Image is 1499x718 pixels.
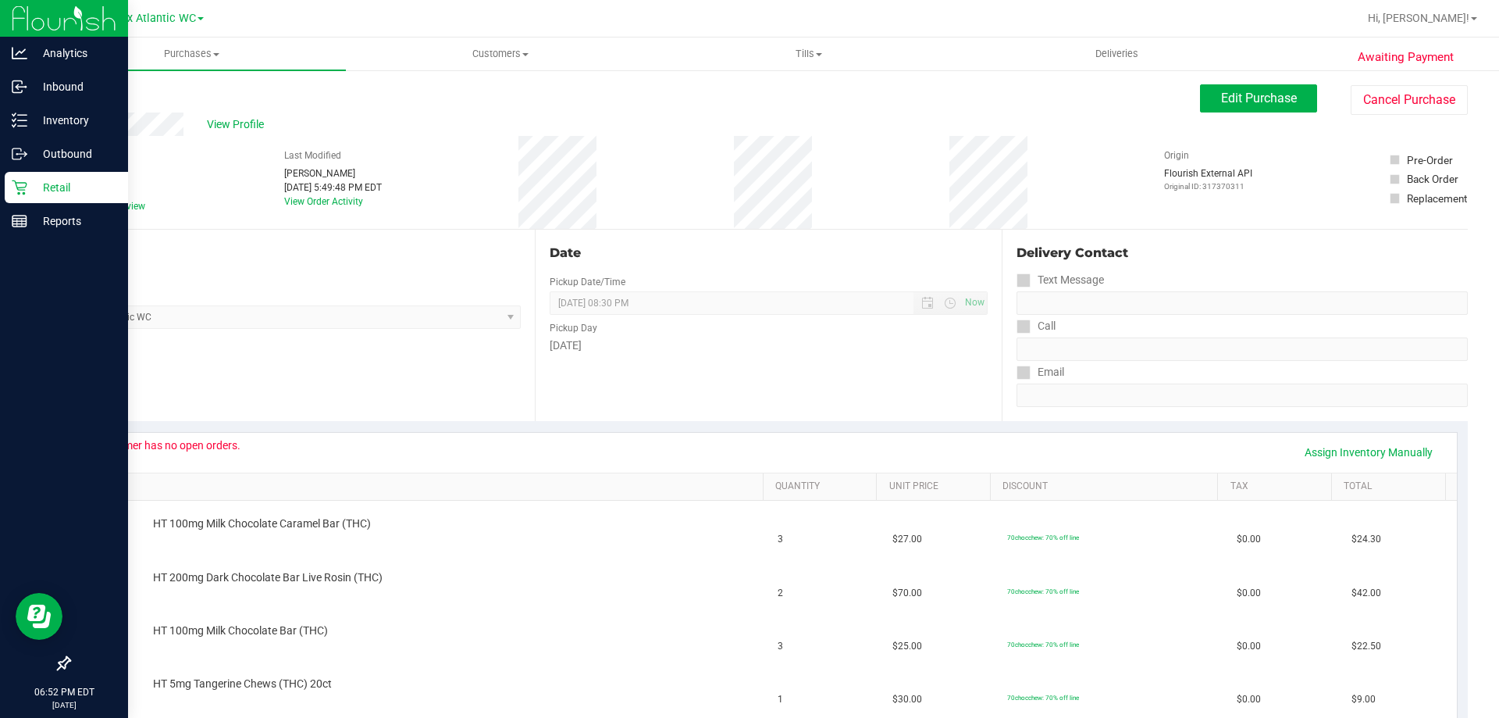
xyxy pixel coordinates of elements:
a: Total [1344,480,1439,493]
span: $0.00 [1237,586,1261,601]
button: Edit Purchase [1200,84,1317,113]
label: Email [1017,361,1064,384]
span: Hi, [PERSON_NAME]! [1368,12,1469,24]
span: 3 [778,639,783,654]
span: $70.00 [892,586,922,601]
p: Original ID: 317370311 [1164,180,1252,192]
span: $22.50 [1351,639,1381,654]
a: SKU [92,480,757,493]
label: Text Message [1017,269,1104,291]
div: Pre-Order [1407,152,1453,168]
button: Cancel Purchase [1351,85,1468,115]
span: 1 [778,692,783,707]
span: $0.00 [1237,639,1261,654]
span: Awaiting Payment [1358,48,1454,66]
a: View Order Activity [284,196,363,207]
span: Purchases [37,47,346,61]
div: Back Order [1407,171,1458,187]
div: [DATE] [550,338,987,354]
span: $9.00 [1351,692,1376,707]
a: Deliveries [963,38,1271,70]
span: $42.00 [1351,586,1381,601]
div: Date [550,244,987,263]
span: HT 100mg Milk Chocolate Bar (THC) [153,623,328,638]
span: 3 [778,532,783,547]
div: Location [69,244,521,263]
input: Format: (999) 999-9999 [1017,338,1468,361]
p: Analytics [27,44,121,63]
a: Unit Price [889,480,984,493]
span: View Profile [207,116,269,133]
p: 06:52 PM EDT [7,685,121,699]
div: Delivery Contact [1017,244,1468,263]
div: Flourish External API [1164,166,1252,192]
inline-svg: Inbound [12,79,27,95]
span: HT 5mg Tangerine Chews (THC) 20ct [153,677,332,691]
inline-svg: Reports [12,213,27,229]
span: Edit Purchase [1221,91,1297,105]
span: Jax Atlantic WC [115,12,196,25]
label: Call [1017,315,1056,338]
inline-svg: Inventory [12,113,27,128]
label: Pickup Date/Time [550,275,625,289]
div: [PERSON_NAME] [284,166,382,180]
span: $0.00 [1237,692,1261,707]
inline-svg: Outbound [12,146,27,162]
span: Customers [347,47,653,61]
span: Tills [655,47,962,61]
p: Inbound [27,77,121,96]
a: Quantity [775,480,871,493]
a: Tax [1230,480,1326,493]
span: $24.30 [1351,532,1381,547]
p: Reports [27,212,121,230]
span: $30.00 [892,692,922,707]
iframe: Resource center [16,593,62,640]
div: Replacement [1407,191,1467,206]
span: HT 100mg Milk Chocolate Caramel Bar (THC) [153,516,371,531]
a: Customers [346,38,654,70]
p: Retail [27,178,121,197]
a: Assign Inventory Manually [1294,439,1443,466]
label: Pickup Day [550,321,597,335]
span: 70chocchew: 70% off line [1007,534,1079,541]
span: $0.00 [1237,532,1261,547]
label: Origin [1164,148,1189,163]
a: Discount [1002,480,1212,493]
span: 70chocchew: 70% off line [1007,588,1079,595]
a: Tills [654,38,963,70]
span: HT 200mg Dark Chocolate Bar Live Rosin (THC) [153,570,383,585]
p: Inventory [27,111,121,130]
inline-svg: Analytics [12,45,27,61]
span: 70chocchew: 70% off line [1007,641,1079,648]
span: 2 [778,586,783,601]
label: Last Modified [284,148,341,163]
div: Customer has no open orders. [94,439,240,452]
p: Outbound [27,145,121,163]
span: $25.00 [892,639,922,654]
p: [DATE] [7,699,121,711]
span: Deliveries [1074,47,1159,61]
div: [DATE] 5:49:48 PM EDT [284,180,382,195]
span: 70chocchew: 70% off line [1007,694,1079,702]
span: $27.00 [892,532,922,547]
a: Purchases [37,38,346,70]
inline-svg: Retail [12,180,27,195]
input: Format: (999) 999-9999 [1017,291,1468,315]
